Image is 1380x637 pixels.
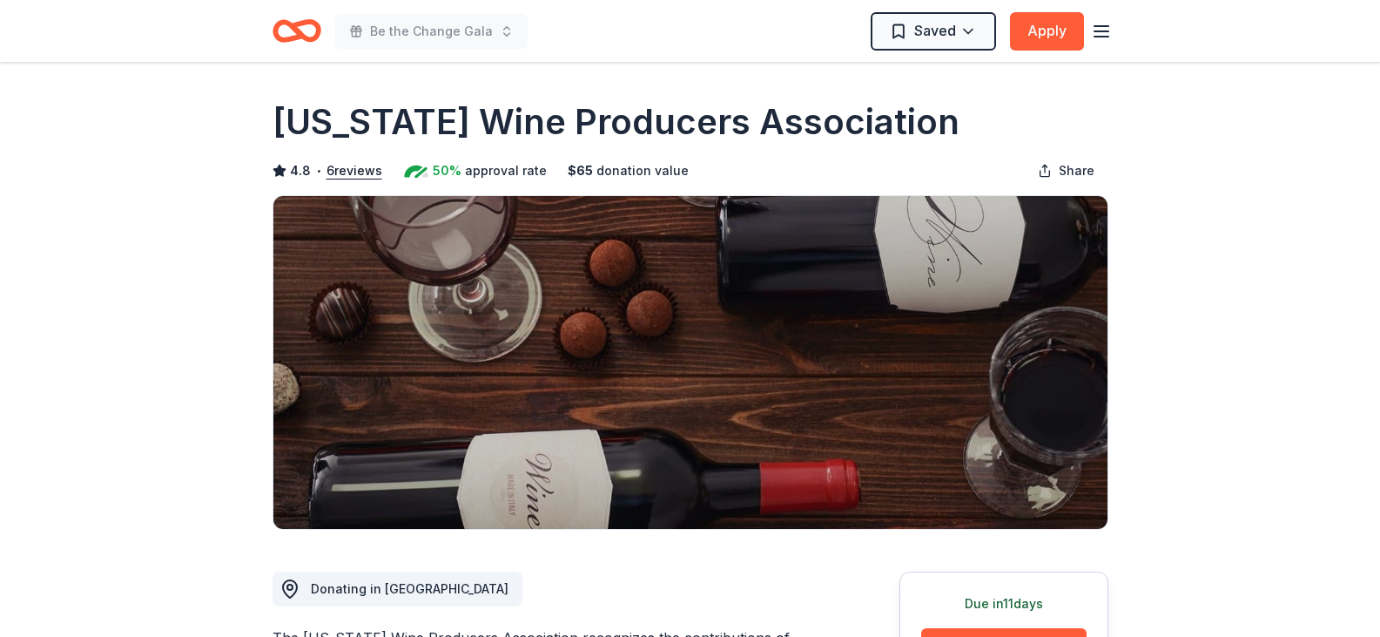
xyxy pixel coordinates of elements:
a: Home [273,10,321,51]
span: $ 65 [568,160,593,181]
span: • [315,164,321,178]
button: Apply [1010,12,1084,51]
span: Share [1059,160,1094,181]
button: Be the Change Gala [335,14,528,49]
div: Due in 11 days [921,593,1087,614]
span: Saved [914,19,956,42]
img: Image for Ohio Wine Producers Association [273,196,1107,529]
button: Saved [871,12,996,51]
h1: [US_STATE] Wine Producers Association [273,98,959,146]
button: Share [1024,153,1108,188]
span: Be the Change Gala [370,21,493,42]
span: donation value [596,160,689,181]
span: 50% [433,160,461,181]
span: approval rate [465,160,547,181]
span: Donating in [GEOGRAPHIC_DATA] [311,581,508,596]
button: 6reviews [326,160,382,181]
span: 4.8 [290,160,311,181]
